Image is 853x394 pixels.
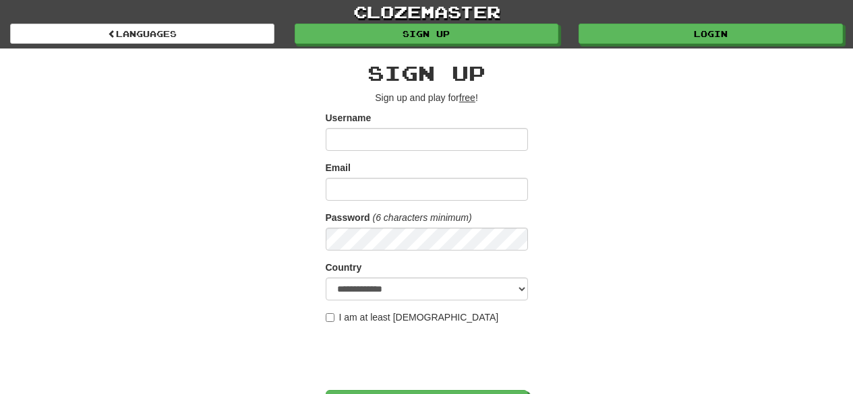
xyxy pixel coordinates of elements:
[295,24,559,44] a: Sign up
[326,313,334,322] input: I am at least [DEMOGRAPHIC_DATA]
[10,24,274,44] a: Languages
[326,310,499,324] label: I am at least [DEMOGRAPHIC_DATA]
[373,212,472,223] em: (6 characters minimum)
[326,161,351,174] label: Email
[326,211,370,224] label: Password
[326,261,362,274] label: Country
[579,24,843,44] a: Login
[326,331,531,383] iframe: reCAPTCHA
[326,111,372,125] label: Username
[459,92,475,103] u: free
[326,62,528,84] h2: Sign up
[326,91,528,104] p: Sign up and play for !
